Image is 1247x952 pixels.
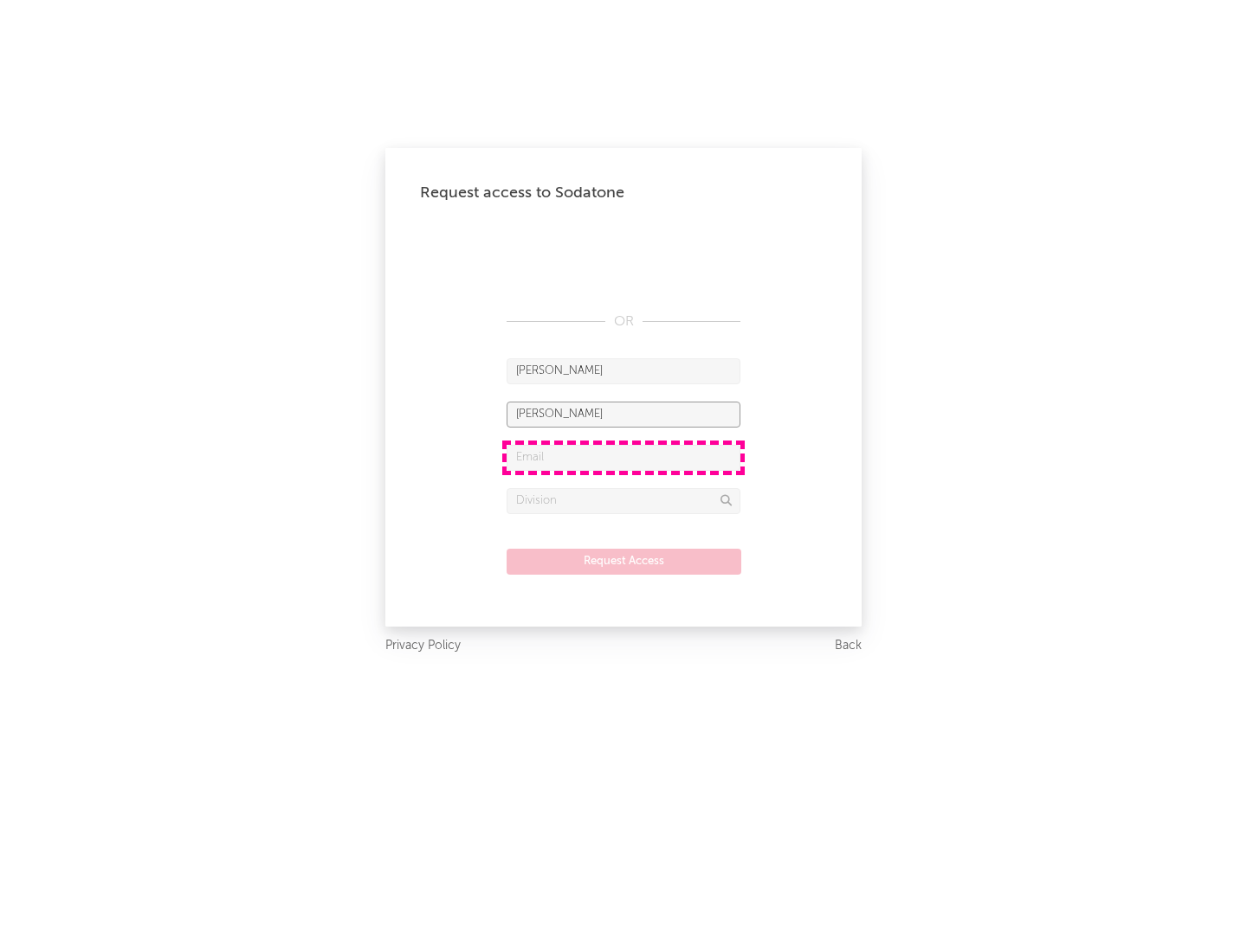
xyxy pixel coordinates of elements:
[507,358,740,384] input: First Name
[507,488,740,514] input: Division
[385,635,461,657] a: Privacy Policy
[507,445,740,471] input: Email
[835,635,862,657] a: Back
[420,183,827,203] div: Request access to Sodatone
[507,549,741,575] button: Request Access
[507,402,740,428] input: Last Name
[507,312,740,332] div: OR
